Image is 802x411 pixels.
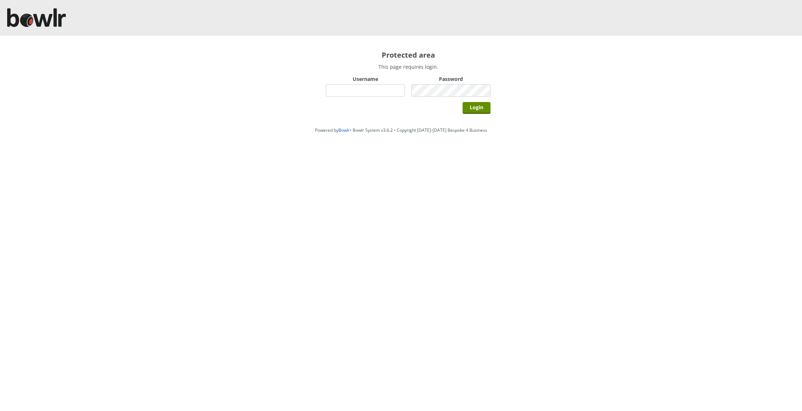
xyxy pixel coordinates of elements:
[411,76,491,82] label: Password
[326,50,491,60] h2: Protected area
[326,63,491,70] p: This page requires login.
[338,127,350,133] a: Bowlr
[326,76,405,82] label: Username
[463,102,491,114] input: Login
[315,127,487,133] span: Powered by • Bowlr System v3.6.2 • Copyright [DATE]-[DATE] Bespoke 4 Business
